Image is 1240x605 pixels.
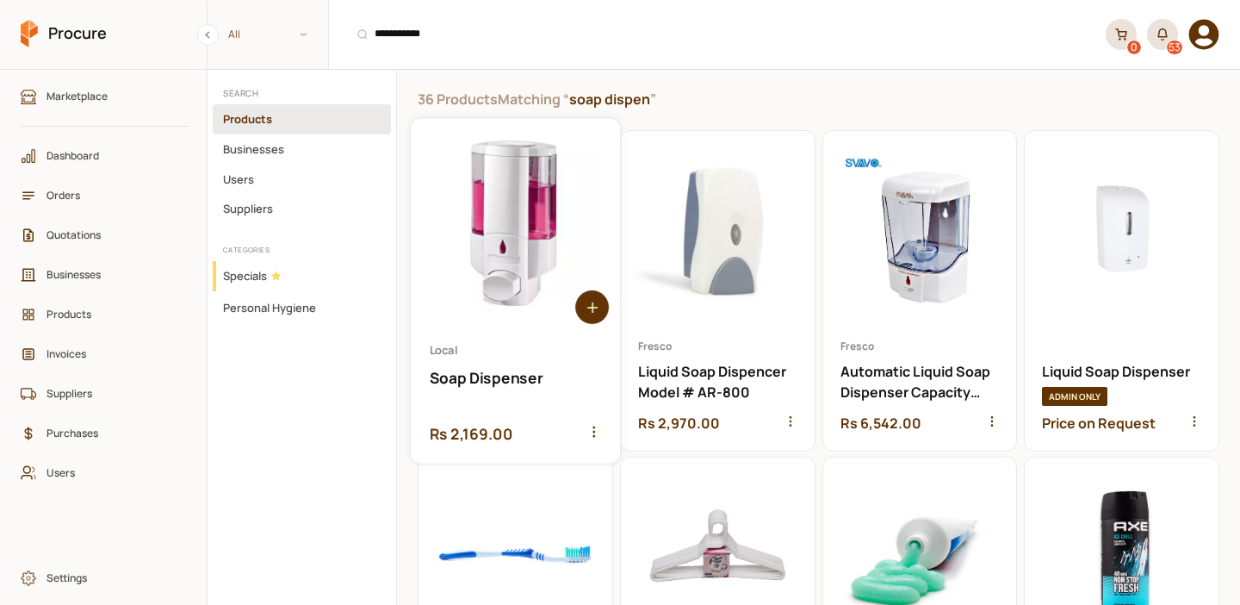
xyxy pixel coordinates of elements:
[46,266,176,283] span: Businesses
[12,338,198,371] a: Invoices
[46,346,176,362] span: Invoices
[1127,41,1141,54] div: 0
[46,385,176,402] span: Suppliers
[21,20,107,49] a: Procure
[12,259,198,291] a: Businesses
[223,245,381,254] h2: Categories
[213,261,391,291] button: Specials Category
[223,87,381,99] h2: Search
[213,165,391,195] button: Users Category
[12,219,198,252] a: Quotations
[563,90,656,109] q: soap dispen
[430,422,602,445] div: Rs 2,169.00
[418,90,561,109] span: 36 Products Matching
[46,425,176,441] span: Purchases
[823,131,1017,451] a: Automatic Liquid Soap Dispenser Capacity (600 ML)
[12,457,198,490] a: Users
[12,298,198,331] a: Products
[1167,41,1182,54] div: 53
[213,134,391,165] button: Businesses Category
[1106,19,1137,50] a: 0
[46,147,176,164] span: Dashboard
[12,417,198,450] a: Purchases
[1147,19,1178,50] button: 53
[12,80,198,113] a: Marketplace
[12,140,198,172] a: Dashboard
[411,118,620,463] a: Soap Dispenser
[621,131,815,451] a: Liquid Soap Dispencer Model # AR-800
[213,293,391,323] button: Personal Hygiene Category
[46,88,176,104] span: Marketplace
[46,227,176,243] span: Quotations
[208,20,328,48] span: All
[12,179,198,212] a: Orders
[339,13,1095,56] input: Products, Businesses, Users, Suppliers, Orders, and Purchases
[12,562,198,595] a: Settings
[46,465,176,481] span: Users
[46,570,176,586] span: Settings
[12,377,198,410] a: Suppliers
[228,26,240,42] span: All
[213,194,391,224] button: Suppliers Category
[46,306,176,322] span: Products
[46,187,176,203] span: Orders
[48,22,107,44] span: Procure
[213,104,391,134] button: Products Category
[1025,131,1218,451] a: Liquid Soap Dispenser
